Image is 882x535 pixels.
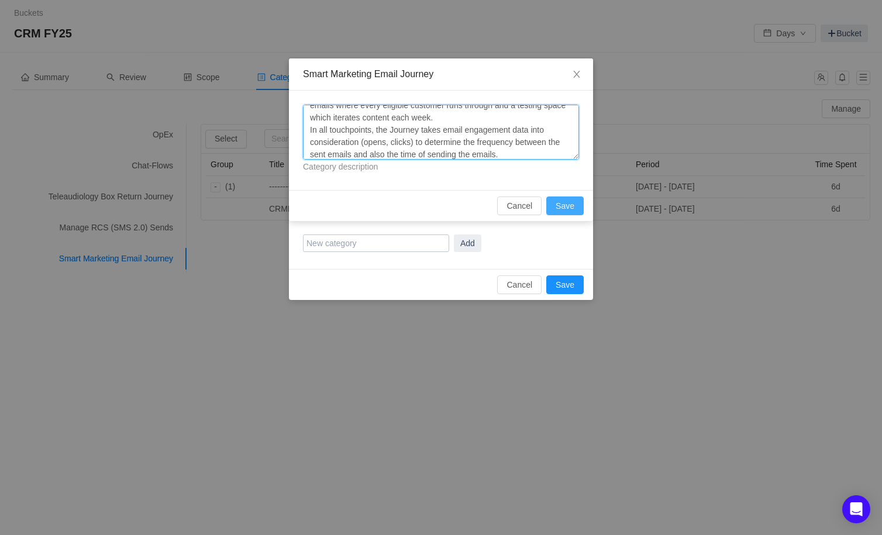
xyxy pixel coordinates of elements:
[303,68,579,81] div: Smart Marketing Email Journey
[560,58,593,91] button: Close
[546,196,584,215] button: Save
[842,495,870,523] div: Open Intercom Messenger
[303,161,579,174] div: Category description
[572,70,581,79] i: icon: close
[497,196,542,215] button: Cancel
